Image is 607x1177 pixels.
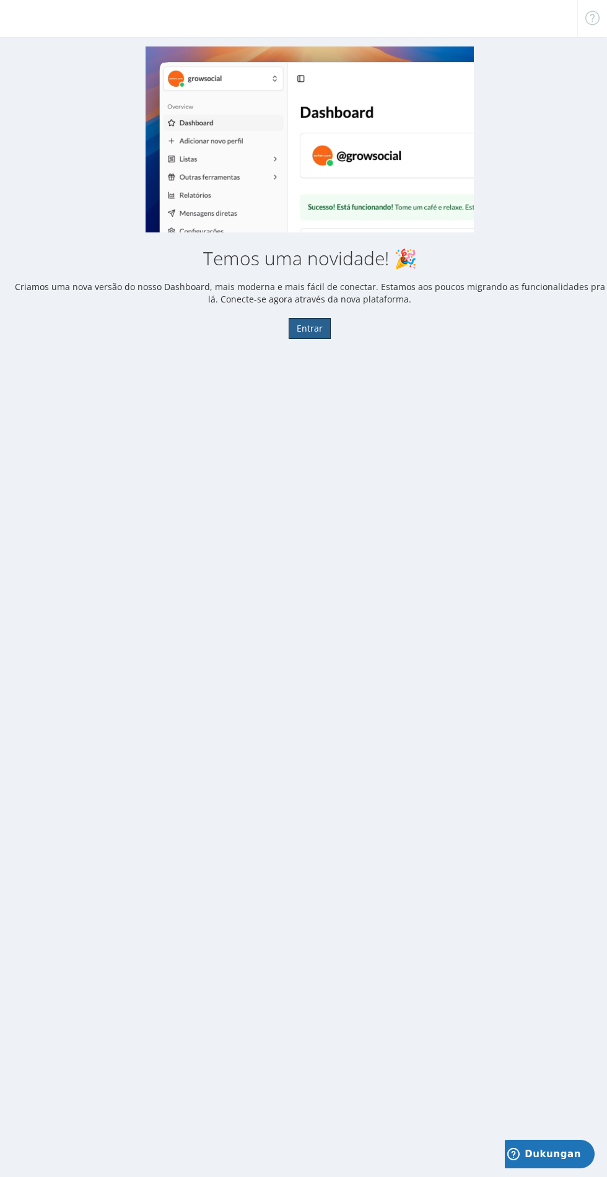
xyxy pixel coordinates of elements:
img: New Dashboard [146,46,474,232]
iframe: Membuka widget tempat Anda dapat menemukan informasi lainnya [505,1140,595,1171]
h2: Temos uma novidade! 🎉 [12,248,607,268]
button: Entrar [289,318,331,339]
p: Criamos uma nova versão do nosso Dashboard, mais moderna e mais fácil de conectar. Estamos aos po... [12,281,607,306]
